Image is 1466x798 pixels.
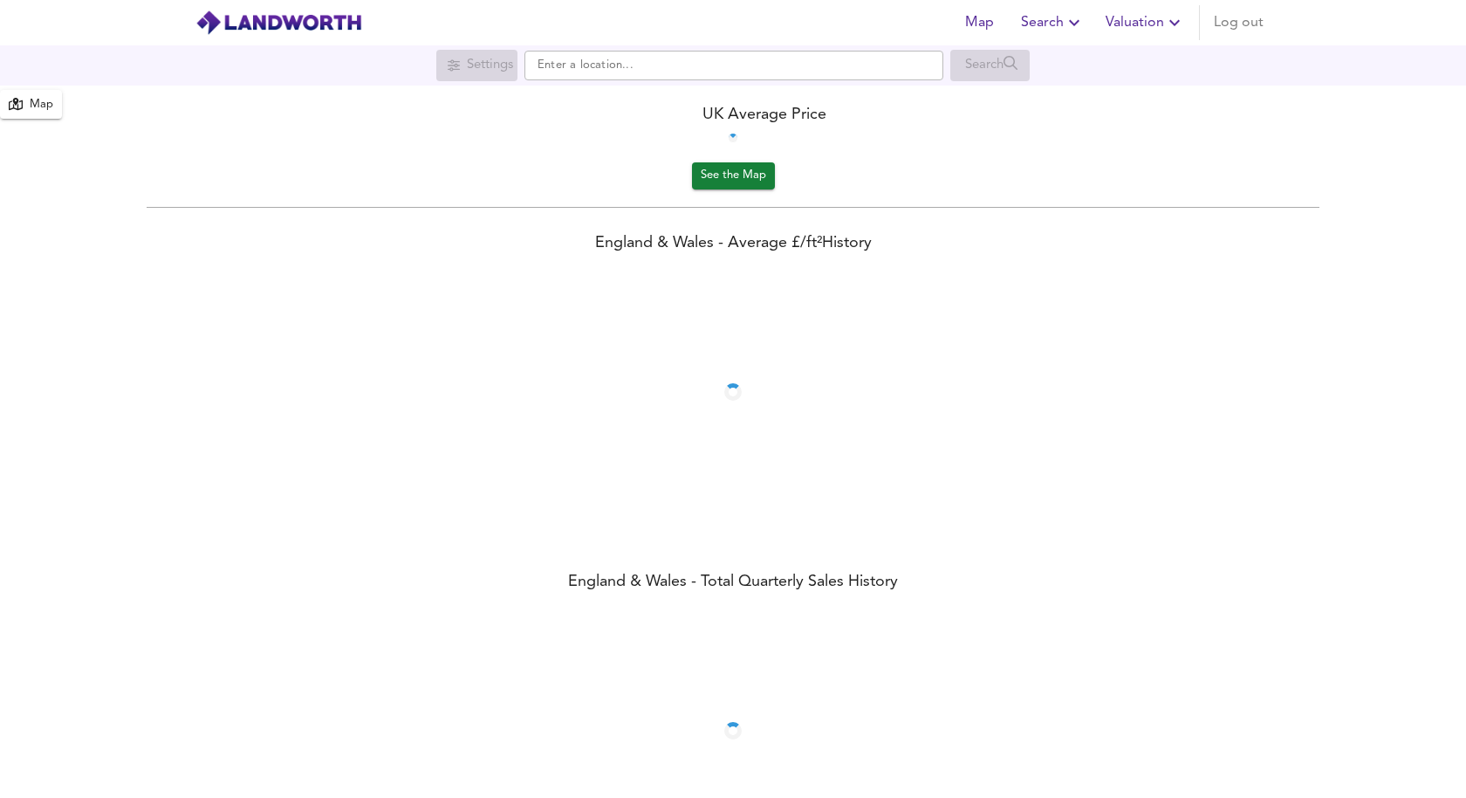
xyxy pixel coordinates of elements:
span: Log out [1214,10,1264,35]
span: Map [958,10,1000,35]
div: Search for a location first or explore the map [950,50,1030,81]
div: Map [30,95,53,115]
button: See the Map [692,162,775,189]
span: Valuation [1106,10,1185,35]
input: Enter a location... [524,51,943,80]
span: See the Map [701,166,766,186]
div: Search for a location first or explore the map [436,50,517,81]
button: Search [1014,5,1092,40]
button: Map [951,5,1007,40]
span: Search [1021,10,1085,35]
button: Valuation [1099,5,1192,40]
img: logo [195,10,362,36]
button: Log out [1207,5,1271,40]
